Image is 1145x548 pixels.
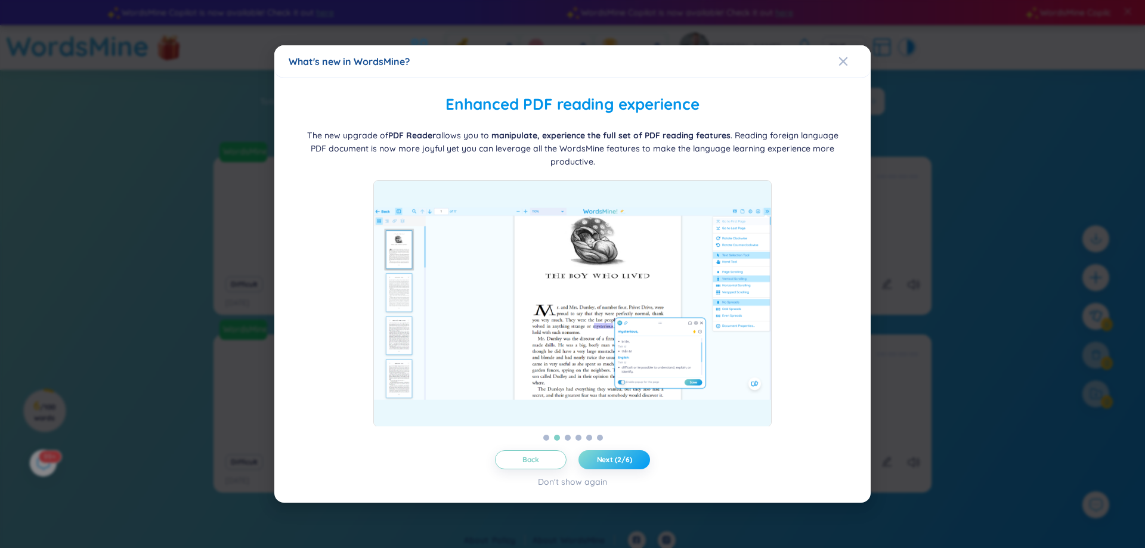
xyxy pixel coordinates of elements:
[586,435,592,441] button: 5
[495,450,567,469] button: Back
[522,455,540,465] span: Back
[307,130,838,167] span: The new upgrade of allows you to . Reading foreign language PDF document is now more joyful yet y...
[543,435,549,441] button: 1
[565,435,571,441] button: 3
[388,130,436,141] b: PDF Reader
[554,435,560,441] button: 2
[578,450,650,469] button: Next (2/6)
[575,435,581,441] button: 4
[838,45,871,78] button: Close
[597,435,603,441] button: 6
[538,475,607,488] div: Don't show again
[597,455,632,465] span: Next (2/6)
[491,130,731,141] b: manipulate, experience the full set of PDF reading features
[289,55,856,68] div: What's new in WordsMine?
[289,92,856,117] h2: Enhanced PDF reading experience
